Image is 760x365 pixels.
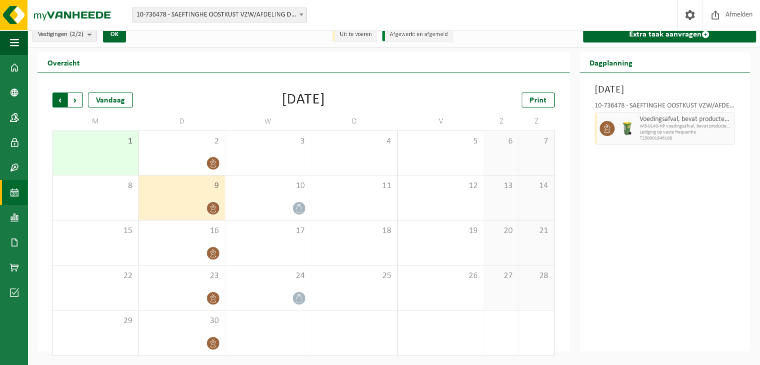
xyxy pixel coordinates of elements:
[595,102,736,112] div: 10-736478 - SAEFTINGHE OOSTKUST VZW/AFDELING DE LISBLOMME - LISSEWEGE
[139,112,225,130] td: D
[316,270,392,281] span: 25
[316,136,392,147] span: 4
[144,225,220,236] span: 16
[398,112,484,130] td: V
[583,26,757,42] a: Extra taak aanvragen
[524,225,549,236] span: 21
[530,96,547,104] span: Print
[70,31,83,37] count: (2/2)
[230,180,306,191] span: 10
[524,136,549,147] span: 7
[403,136,479,147] span: 5
[132,7,307,22] span: 10-736478 - SAEFTINGHE OOSTKUST VZW/AFDELING DE LISBLOMME - LISSEWEGE
[58,225,133,236] span: 15
[58,136,133,147] span: 1
[403,270,479,281] span: 26
[640,115,733,123] span: Voedingsafval, bevat producten van dierlijke oorsprong, onverpakt, categorie 3
[522,92,555,107] a: Print
[37,52,90,72] h2: Overzicht
[132,8,306,22] span: 10-736478 - SAEFTINGHE OOSTKUST VZW/AFDELING DE LISBLOMME - LISSEWEGE
[32,26,97,41] button: Vestigingen(2/2)
[524,180,549,191] span: 14
[230,225,306,236] span: 17
[595,82,736,97] h3: [DATE]
[58,180,133,191] span: 8
[52,112,139,130] td: M
[489,225,514,236] span: 20
[620,121,635,136] img: WB-0140-HPE-GN-50
[144,270,220,281] span: 23
[580,52,643,72] h2: Dagplanning
[332,28,377,41] li: Uit te voeren
[38,27,83,42] span: Vestigingen
[403,225,479,236] span: 19
[230,270,306,281] span: 24
[484,112,519,130] td: Z
[519,112,554,130] td: Z
[144,180,220,191] span: 9
[316,180,392,191] span: 11
[640,129,733,135] span: Lediging op vaste frequentie
[640,123,733,129] span: WB-0140-HP voedingsafval, bevat producten van dierlijke oors
[58,270,133,281] span: 22
[144,315,220,326] span: 30
[489,136,514,147] span: 6
[230,136,306,147] span: 3
[524,270,549,281] span: 28
[640,135,733,141] span: T250001846168
[316,225,392,236] span: 18
[311,112,398,130] td: D
[403,180,479,191] span: 12
[489,180,514,191] span: 13
[144,136,220,147] span: 2
[58,315,133,326] span: 29
[489,270,514,281] span: 27
[225,112,312,130] td: W
[88,92,133,107] div: Vandaag
[382,28,453,41] li: Afgewerkt en afgemeld
[282,92,325,107] div: [DATE]
[68,92,83,107] span: Volgende
[103,26,126,42] button: OK
[52,92,67,107] span: Vorige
